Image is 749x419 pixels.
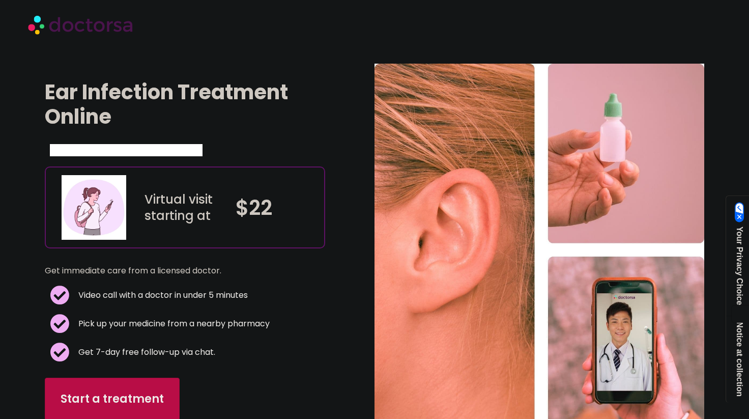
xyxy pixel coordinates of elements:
span: Get 7-day free follow-up via chat. [76,345,215,359]
p: Get immediate care from a licensed doctor. [45,264,301,278]
h4: $22 [236,195,316,220]
h1: Ear Infection Treatment Online [45,80,325,129]
button: Your consent preferences for tracking technologies [732,305,749,323]
span: Video call with a doctor in under 5 minutes [76,288,248,302]
span: Pick up your medicine from a nearby pharmacy [76,317,270,331]
div: Virtual visit starting at [145,191,225,224]
iframe: Customer reviews powered by Trustpilot [50,144,203,156]
span: Start a treatment [61,391,164,407]
img: Illustration depicting a young woman in a casual outfit, engaged with her smartphone. She has a p... [62,175,126,240]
